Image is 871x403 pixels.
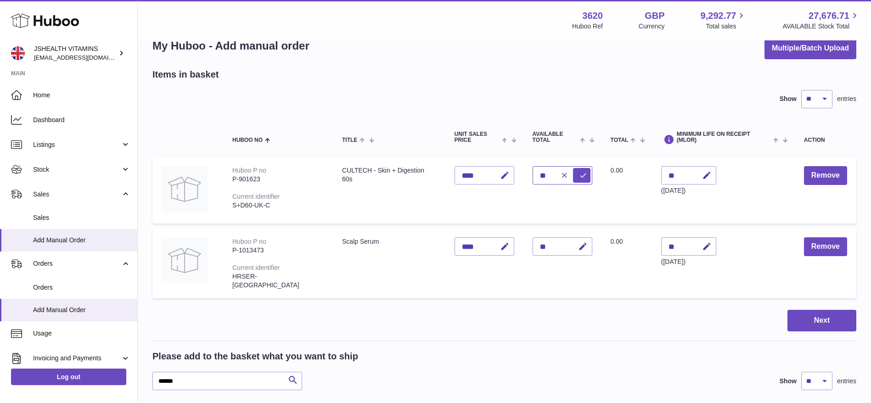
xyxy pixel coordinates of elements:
[333,157,445,224] td: CULTECH - Skin + Digestion 60s
[33,91,130,100] span: Home
[33,140,121,149] span: Listings
[661,257,716,266] div: ([DATE])
[232,137,263,143] span: Huboo no
[639,22,665,31] div: Currency
[33,190,121,199] span: Sales
[611,238,623,245] span: 0.00
[162,166,208,212] img: CULTECH - Skin + Digestion 60s
[33,165,121,174] span: Stock
[333,228,445,298] td: Scalp Serum
[782,22,860,31] span: AVAILABLE Stock Total
[162,237,208,283] img: Scalp Serum
[804,166,847,185] button: Remove
[232,264,280,271] div: Current identifier
[701,10,736,22] span: 9,292.77
[232,193,280,200] div: Current identifier
[11,369,126,385] a: Log out
[809,10,849,22] span: 27,676.71
[837,377,856,386] span: entries
[677,131,771,143] span: Minimum Life On Receipt (MLOR)
[33,236,130,245] span: Add Manual Order
[611,167,623,174] span: 0.00
[34,54,135,61] span: [EMAIL_ADDRESS][DOMAIN_NAME]
[804,137,847,143] div: Action
[232,238,266,245] div: Huboo P no
[232,201,324,210] div: S+D60-UK-C
[33,306,130,314] span: Add Manual Order
[33,213,130,222] span: Sales
[701,10,747,31] a: 9,292.77 Total sales
[33,354,121,363] span: Invoicing and Payments
[232,272,324,290] div: HRSER-[GEOGRAPHIC_DATA]
[33,116,130,124] span: Dashboard
[11,46,25,60] img: internalAdmin-3620@internal.huboo.com
[780,377,797,386] label: Show
[645,10,664,22] strong: GBP
[232,167,266,174] div: Huboo P no
[33,259,121,268] span: Orders
[787,310,856,331] button: Next
[582,10,603,22] strong: 3620
[804,237,847,256] button: Remove
[455,131,500,143] span: Unit Sales Price
[782,10,860,31] a: 27,676.71 AVAILABLE Stock Total
[152,39,309,53] h1: My Huboo - Add manual order
[661,186,716,195] div: ([DATE])
[152,68,219,81] h2: Items in basket
[780,95,797,103] label: Show
[232,246,324,255] div: P-1013473
[572,22,603,31] div: Huboo Ref
[706,22,747,31] span: Total sales
[611,137,629,143] span: Total
[33,283,130,292] span: Orders
[342,137,357,143] span: Title
[34,45,117,62] div: JSHEALTH VITAMINS
[33,329,130,338] span: Usage
[232,175,324,184] div: P-901623
[533,131,578,143] span: AVAILABLE Total
[837,95,856,103] span: entries
[152,350,358,363] h2: Please add to the basket what you want to ship
[764,38,856,59] button: Multiple/Batch Upload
